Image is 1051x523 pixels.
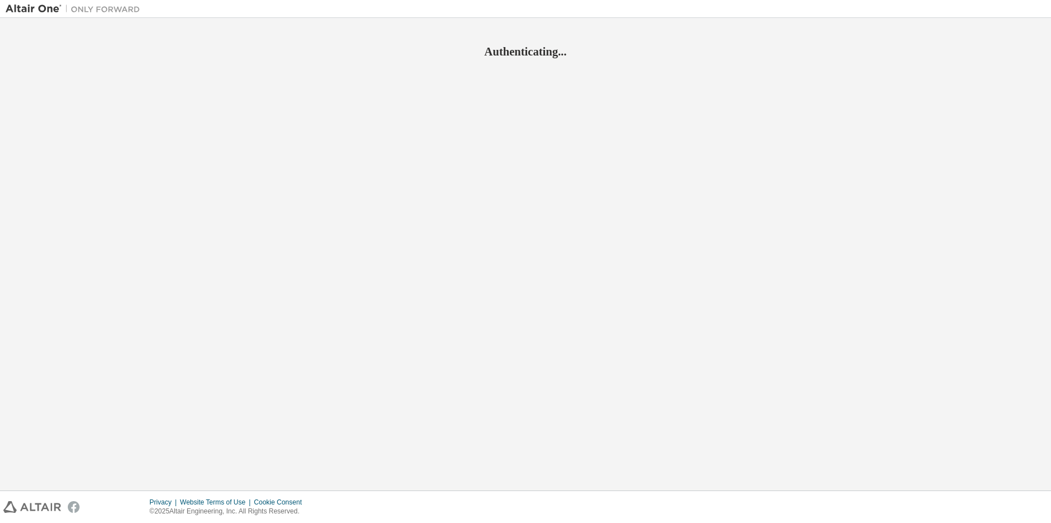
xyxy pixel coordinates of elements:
[3,501,61,513] img: altair_logo.svg
[254,498,308,507] div: Cookie Consent
[6,3,146,15] img: Altair One
[150,507,309,516] p: © 2025 Altair Engineering, Inc. All Rights Reserved.
[68,501,80,513] img: facebook.svg
[6,44,1045,59] h2: Authenticating...
[180,498,254,507] div: Website Terms of Use
[150,498,180,507] div: Privacy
